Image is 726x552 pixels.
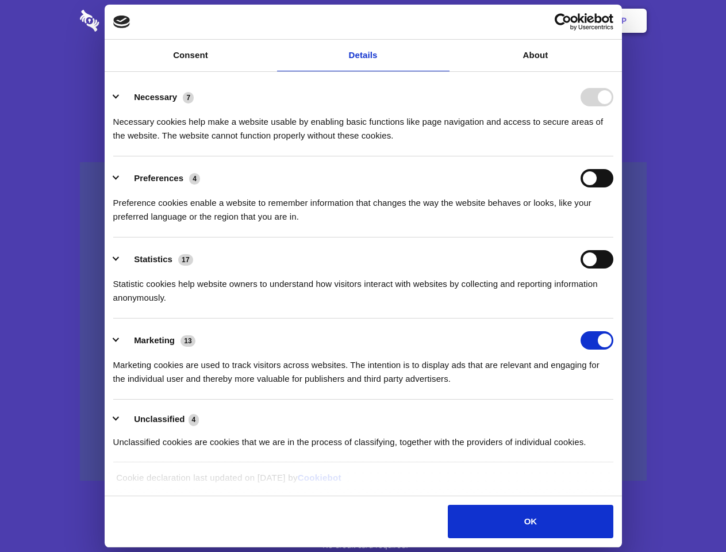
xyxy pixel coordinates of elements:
button: Statistics (17) [113,250,201,269]
div: Statistic cookies help website owners to understand how visitors interact with websites by collec... [113,269,613,305]
button: Necessary (7) [113,88,201,106]
a: Usercentrics Cookiebot - opens in a new window [513,13,613,30]
div: Cookie declaration last updated on [DATE] by [107,471,619,493]
a: Contact [466,3,519,39]
iframe: Drift Widget Chat Controller [669,494,712,538]
a: About [450,40,622,71]
a: Login [521,3,571,39]
label: Statistics [134,254,172,264]
span: 17 [178,254,193,266]
span: 4 [189,173,200,185]
span: 7 [183,92,194,103]
a: Pricing [337,3,387,39]
button: Marketing (13) [113,331,203,350]
span: 13 [180,335,195,347]
a: Wistia video thumbnail [80,162,647,481]
div: Marketing cookies are used to track visitors across websites. The intention is to display ads tha... [113,350,613,386]
a: Details [277,40,450,71]
div: Preference cookies enable a website to remember information that changes the way the website beha... [113,187,613,224]
a: Cookiebot [298,473,341,482]
div: Necessary cookies help make a website usable by enabling basic functions like page navigation and... [113,106,613,143]
button: OK [448,505,613,538]
button: Unclassified (4) [113,412,206,427]
button: Preferences (4) [113,169,208,187]
h4: Auto-redaction of sensitive data, encrypted data sharing and self-destructing private chats. Shar... [80,105,647,143]
label: Preferences [134,173,183,183]
label: Marketing [134,335,175,345]
img: logo-wordmark-white-trans-d4663122ce5f474addd5e946df7df03e33cb6a1c49d2221995e7729f52c070b2.svg [80,10,178,32]
span: 4 [189,414,199,425]
a: Consent [105,40,277,71]
h1: Eliminate Slack Data Loss. [80,52,647,93]
label: Necessary [134,92,177,102]
img: logo [113,16,130,28]
div: Unclassified cookies are cookies that we are in the process of classifying, together with the pro... [113,427,613,449]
